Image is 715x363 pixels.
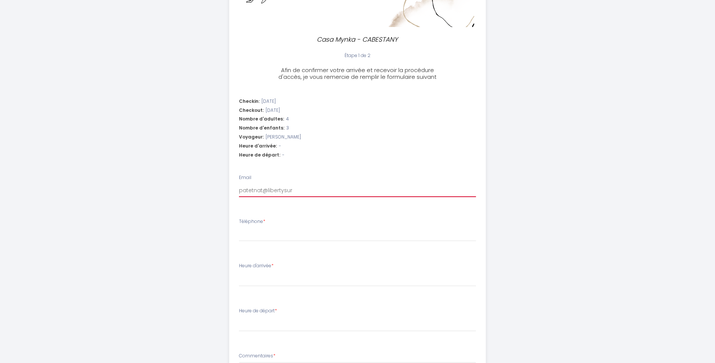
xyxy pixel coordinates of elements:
span: Heure d'arrivée: [239,143,277,150]
span: Nombre d'adultes: [239,116,284,123]
span: 4 [286,116,289,123]
span: - [282,152,284,159]
span: Nombre d'enfants: [239,125,284,132]
span: [PERSON_NAME] [266,134,301,141]
span: - [279,143,281,150]
span: 3 [286,125,289,132]
span: [DATE] [266,107,280,114]
span: Étape 1 de 2 [345,52,370,59]
p: Casa Mynka - CABESTANY [277,35,438,45]
span: Checkin: [239,98,260,105]
label: Email [239,174,251,181]
span: Heure de départ: [239,152,280,159]
label: Commentaires [239,352,275,360]
span: [DATE] [262,98,276,105]
span: Checkout: [239,107,264,114]
span: Afin de confirmer votre arrivée et recevoir la procédure d'accès, je vous remercie de remplir le ... [278,66,437,81]
label: Téléphone [239,218,265,225]
label: Heure de départ [239,307,277,315]
span: Voyageur: [239,134,264,141]
label: Heure d'arrivée [239,262,274,270]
